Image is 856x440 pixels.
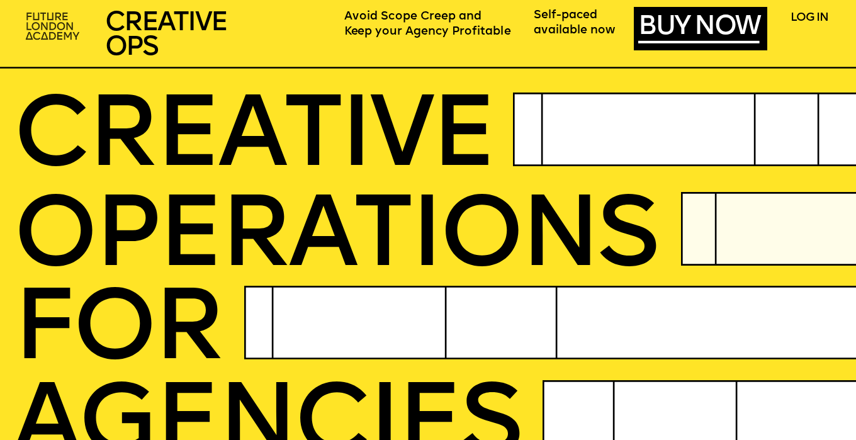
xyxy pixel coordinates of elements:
span: available now [534,25,616,36]
span: CREATIVE OPS [105,10,227,61]
span: Keep your Agency Profitable [344,26,510,37]
img: upload-2f72e7a8-3806-41e8-b55b-d754ac055a4a.png [21,8,87,47]
span: CREATIVE [13,89,494,189]
a: BUY NOW [638,14,759,43]
a: LOG IN [791,13,828,23]
span: Avoid Scope Creep and [344,11,481,21]
span: FOR [13,283,222,383]
span: OPERatioNS [13,189,657,290]
span: Self-paced [534,10,597,21]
